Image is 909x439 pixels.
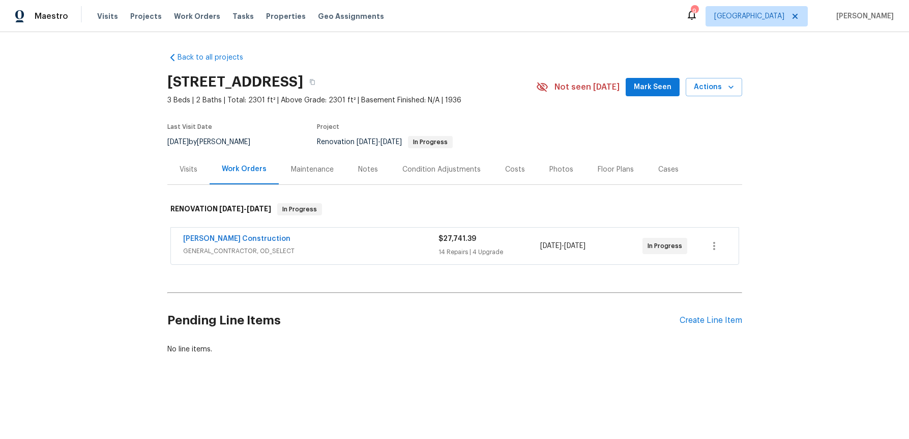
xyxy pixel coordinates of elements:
span: - [540,241,585,251]
div: Costs [505,164,525,175]
span: - [219,205,271,212]
a: [PERSON_NAME] Construction [183,235,290,242]
span: Renovation [317,139,453,146]
span: In Progress [278,204,321,214]
span: [DATE] [167,139,189,146]
h2: Pending Line Items [167,297,680,344]
div: Create Line Item [680,316,742,325]
a: Back to all projects [167,52,265,63]
span: [DATE] [219,205,244,212]
span: Properties [266,11,306,21]
span: 3 Beds | 2 Baths | Total: 2301 ft² | Above Grade: 2301 ft² | Basement Finished: N/A | 1936 [167,95,536,105]
div: Notes [358,164,378,175]
span: Projects [130,11,162,21]
span: Visits [97,11,118,21]
span: [DATE] [380,139,402,146]
span: [DATE] [357,139,378,146]
div: 9 [691,6,698,16]
div: RENOVATION [DATE]-[DATE]In Progress [167,193,742,226]
span: Geo Assignments [318,11,384,21]
span: In Progress [648,241,686,251]
span: Work Orders [174,11,220,21]
span: [DATE] [564,242,585,250]
span: Not seen [DATE] [554,82,620,92]
button: Copy Address [303,73,321,91]
div: Condition Adjustments [402,164,481,175]
span: Tasks [232,13,254,20]
span: [PERSON_NAME] [832,11,894,21]
span: [DATE] [540,242,562,250]
button: Mark Seen [626,78,680,97]
span: In Progress [409,139,452,145]
div: 14 Repairs | 4 Upgrade [438,247,541,257]
span: - [357,139,402,146]
div: by [PERSON_NAME] [167,136,262,148]
span: Project [317,124,339,130]
div: Work Orders [222,164,267,174]
span: GENERAL_CONTRACTOR, OD_SELECT [183,246,438,256]
div: Visits [180,164,197,175]
div: No line items. [167,344,742,354]
span: Last Visit Date [167,124,212,130]
button: Actions [686,78,742,97]
span: Actions [694,81,734,94]
span: $27,741.39 [438,235,476,242]
div: Photos [549,164,573,175]
div: Floor Plans [598,164,634,175]
span: Maestro [35,11,68,21]
h2: [STREET_ADDRESS] [167,77,303,87]
h6: RENOVATION [170,203,271,215]
span: Mark Seen [634,81,671,94]
div: Cases [658,164,679,175]
span: [DATE] [247,205,271,212]
span: [GEOGRAPHIC_DATA] [714,11,784,21]
div: Maintenance [291,164,334,175]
